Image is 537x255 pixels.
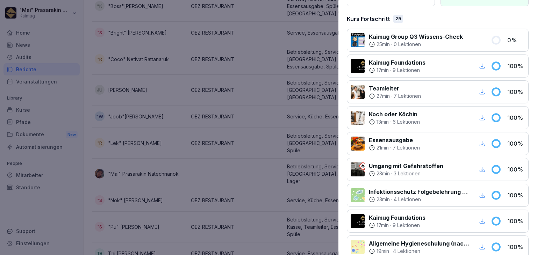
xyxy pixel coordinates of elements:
[369,110,420,118] p: Koch oder Köchin
[377,118,389,125] p: 13 min
[394,196,421,203] p: 4 Lektionen
[377,248,389,255] p: 19 min
[377,67,389,74] p: 17 min
[369,248,469,255] div: ·
[369,136,420,144] p: Essensausgabe
[507,139,525,148] p: 100 %
[507,62,525,70] p: 100 %
[393,248,420,255] p: 4 Lektionen
[394,41,421,48] p: 0 Lektionen
[369,162,443,170] p: Umgang mit Gefahrstoffen
[507,191,525,199] p: 100 %
[347,15,390,23] p: Kurs Fortschritt
[369,84,421,93] p: Teamleiter
[393,67,420,74] p: 9 Lektionen
[507,88,525,96] p: 100 %
[369,67,425,74] div: ·
[507,165,525,174] p: 100 %
[377,144,389,151] p: 21 min
[369,93,421,100] div: ·
[369,196,469,203] div: ·
[377,93,390,100] p: 27 min
[369,118,420,125] div: ·
[507,243,525,251] p: 100 %
[377,222,389,229] p: 17 min
[394,170,421,177] p: 3 Lektionen
[393,118,420,125] p: 6 Lektionen
[369,41,463,48] div: ·
[377,170,390,177] p: 23 min
[369,188,469,196] p: Infektionsschutz Folgebelehrung (nach §43 IfSG)
[369,239,469,248] p: Allgemeine Hygieneschulung (nach LHMV §4)
[393,222,420,229] p: 9 Lektionen
[369,213,425,222] p: Kaimug Foundations
[507,36,525,44] p: 0 %
[369,58,425,67] p: Kaimug Foundations
[394,93,421,100] p: 7 Lektionen
[369,144,420,151] div: ·
[393,15,403,23] div: 29
[507,217,525,225] p: 100 %
[377,196,390,203] p: 23 min
[377,41,390,48] p: 25 min
[369,170,443,177] div: ·
[393,144,420,151] p: 7 Lektionen
[369,32,463,41] p: Kaimug Group Q3 Wissens-Check
[369,222,425,229] div: ·
[507,114,525,122] p: 100 %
